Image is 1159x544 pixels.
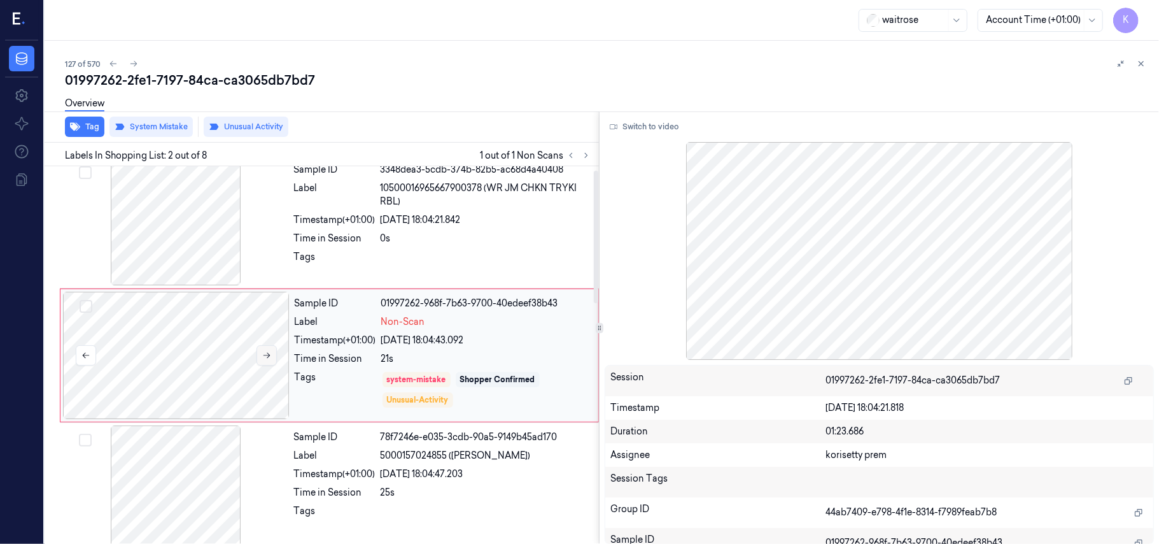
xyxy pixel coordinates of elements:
span: 127 of 570 [65,59,101,69]
div: Shopper Confirmed [460,374,535,385]
span: 5000157024855 ([PERSON_NAME]) [381,449,531,462]
div: Unusual-Activity [387,394,449,406]
button: Select row [79,166,92,179]
span: 01997262-2fe1-7197-84ca-ca3065db7bd7 [825,374,1000,387]
div: Tags [294,505,376,525]
div: Label [294,449,376,462]
div: Timestamp (+01:00) [295,334,376,347]
button: Switch to video [605,117,684,137]
div: Duration [610,425,825,438]
button: System Mistake [109,117,193,137]
div: Time in Session [294,486,376,499]
a: Overview [65,97,104,111]
span: 10500016965667900378 (WR JM CHKN TRYKI RBL) [381,182,591,208]
span: Labels In Shopping List: 2 out of 8 [65,149,207,162]
div: Sample ID [294,431,376,444]
div: Tags [294,250,376,271]
div: [DATE] 18:04:43.092 [381,334,591,347]
div: Timestamp (+01:00) [294,468,376,481]
div: 01997262-2fe1-7197-84ca-ca3065db7bd7 [65,71,1149,89]
div: Label [294,182,376,208]
div: Tags [295,371,376,409]
div: Group ID [610,503,825,523]
div: 01997262-968f-7b63-9700-40edeef38b43 [381,297,591,310]
div: Timestamp [610,401,825,415]
div: Sample ID [295,297,376,310]
div: 25s [381,486,591,499]
div: 0s [381,232,591,245]
div: Label [295,315,376,329]
div: 01:23.686 [825,425,1148,438]
button: Select row [80,300,92,313]
button: Tag [65,117,104,137]
div: 21s [381,352,591,366]
div: [DATE] 18:04:47.203 [381,468,591,481]
button: K [1113,8,1139,33]
span: 1 out of 1 Non Scans [480,148,594,163]
div: Time in Session [295,352,376,366]
div: Assignee [610,448,825,462]
div: Session [610,371,825,391]
div: Time in Session [294,232,376,245]
div: system-mistake [387,374,446,385]
div: 78f7246e-e035-3cdb-90a5-9149b45ad170 [381,431,591,444]
span: Non-Scan [381,315,425,329]
div: 3348dea3-5cdb-374b-82b5-ac68d4a40408 [381,163,591,176]
div: [DATE] 18:04:21.842 [381,213,591,227]
span: 44ab7409-e798-4f1e-8314-f7989feab7b8 [825,506,997,519]
button: Unusual Activity [204,117,288,137]
div: Session Tags [610,472,825,492]
div: Timestamp (+01:00) [294,213,376,227]
div: korisetty prem [825,448,1148,462]
div: Sample ID [294,163,376,176]
button: Select row [79,434,92,447]
div: [DATE] 18:04:21.818 [825,401,1148,415]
